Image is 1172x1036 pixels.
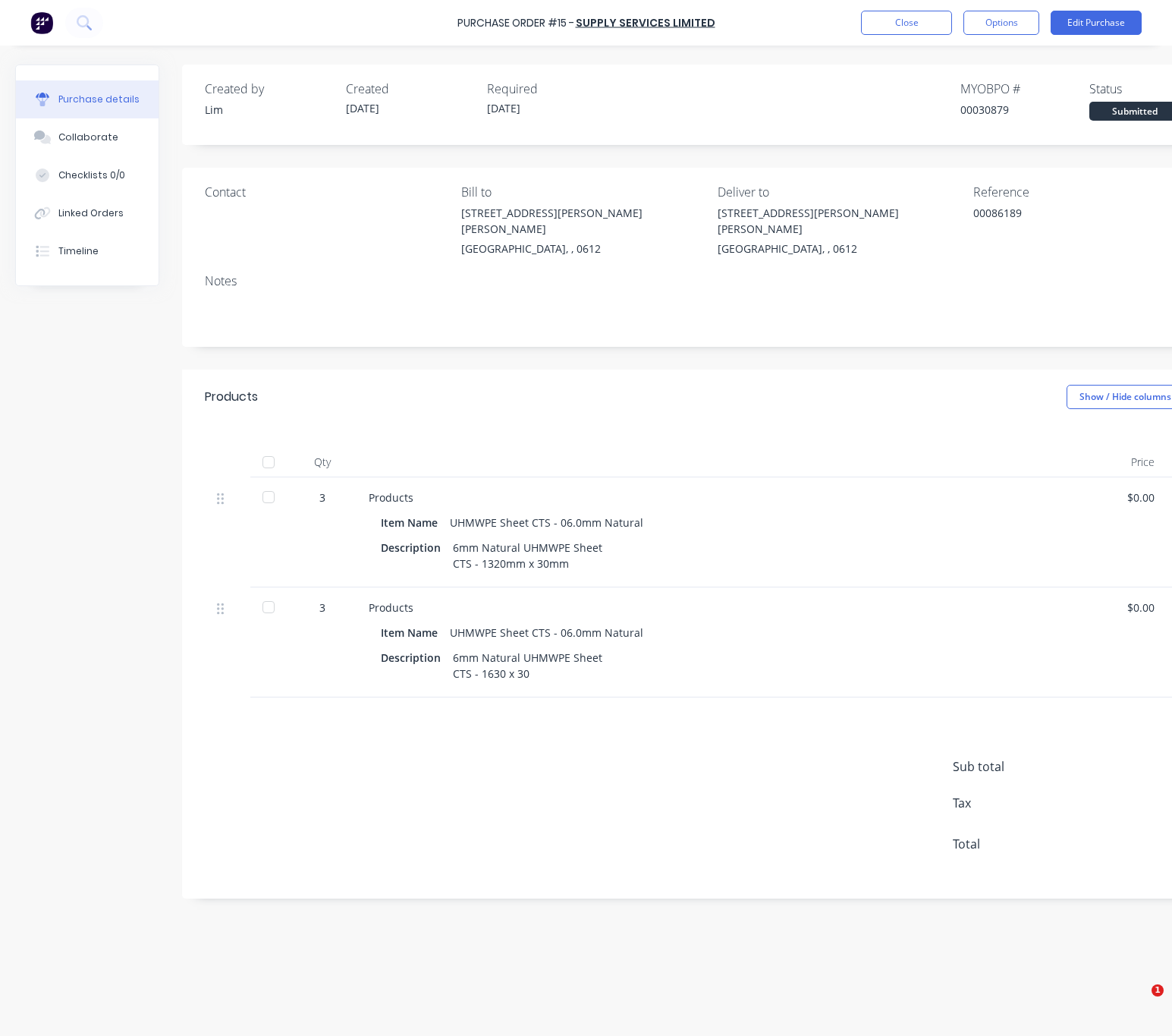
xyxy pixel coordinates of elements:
button: Collaborate [16,118,159,156]
iframe: Intercom live chat [1120,984,1157,1021]
div: $0.00 [1127,490,1155,505]
div: Item Name [381,512,450,534]
div: Bill to [461,183,706,201]
div: Checklists 0/0 [58,168,125,182]
div: Purchase details [58,93,140,106]
div: Qty [288,447,357,477]
span: Total [953,835,1067,853]
span: Sub total [953,757,1067,776]
div: Required [487,80,616,98]
div: 3 [300,490,344,505]
div: 3 [300,600,344,616]
div: [GEOGRAPHIC_DATA], , 0612 [718,241,963,257]
button: Checklists 0/0 [16,156,159,194]
div: Collaborate [58,131,118,144]
div: Timeline [58,244,99,258]
div: Deliver to [718,183,963,201]
button: Linked Orders [16,194,159,232]
div: Contact [205,183,450,201]
div: Created by [205,80,334,98]
div: Purchase Order #15 - [457,15,574,31]
a: Supply Services Limited [576,15,715,30]
div: 00030879 [960,102,1089,118]
div: UHMWPE Sheet CTS - 06.0mm Natural [450,622,643,644]
div: 6mm Natural UHMWPE Sheet CTS - 1320mm x 30mm [453,537,602,575]
span: Tax [953,794,1067,812]
div: MYOB PO # [960,80,1089,98]
span: 1 [1152,984,1164,997]
div: Products [369,600,1103,616]
button: Options [963,11,1039,35]
button: Close [861,11,952,35]
button: Edit Purchase [1051,11,1142,35]
img: Factory [30,11,53,34]
div: [STREET_ADDRESS][PERSON_NAME][PERSON_NAME] [718,205,963,237]
div: Description [381,537,453,559]
div: [GEOGRAPHIC_DATA], , 0612 [461,241,706,257]
div: Item Name [381,622,450,644]
textarea: 00086189 [973,205,1163,239]
div: $0.00 [1127,600,1155,616]
button: Purchase details [16,80,159,118]
div: Linked Orders [58,206,124,220]
div: Products [205,388,258,406]
button: Timeline [16,232,159,270]
div: [STREET_ADDRESS][PERSON_NAME][PERSON_NAME] [461,205,706,237]
div: Price [1115,447,1167,477]
div: Description [381,647,453,669]
div: Created [346,80,475,98]
div: 6mm Natural UHMWPE Sheet CTS - 1630 x 30 [453,647,602,685]
div: UHMWPE Sheet CTS - 06.0mm Natural [450,512,643,534]
div: Products [369,490,1103,505]
div: Lim [205,102,334,118]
